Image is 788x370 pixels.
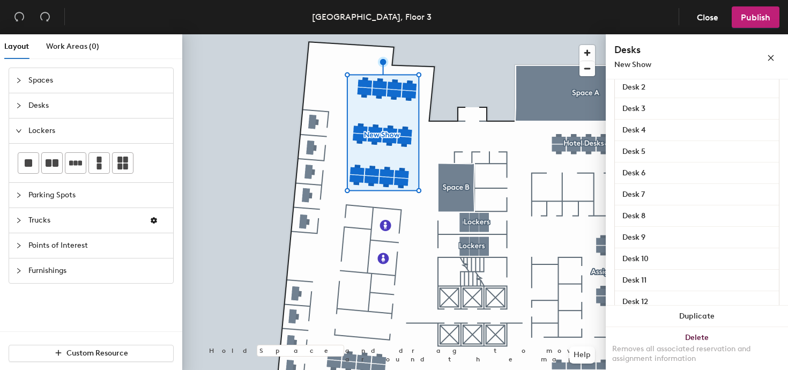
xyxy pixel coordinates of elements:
[16,128,22,134] span: expanded
[9,6,30,28] button: Undo (⌘ + Z)
[46,42,99,51] span: Work Areas (0)
[697,12,718,23] span: Close
[4,42,29,51] span: Layout
[732,6,779,28] button: Publish
[16,102,22,109] span: collapsed
[16,77,22,84] span: collapsed
[14,11,25,22] span: undo
[28,119,167,143] span: Lockers
[16,268,22,274] span: collapsed
[28,208,141,233] span: Trucks
[614,43,732,57] h4: Desks
[617,209,777,224] input: Unnamed desk
[612,344,782,364] div: Removes all associated reservation and assignment information
[617,187,777,202] input: Unnamed desk
[617,230,777,245] input: Unnamed desk
[617,80,777,95] input: Unnamed desk
[767,54,775,62] span: close
[66,349,128,358] span: Custom Resource
[28,258,167,283] span: Furnishings
[606,306,788,327] button: Duplicate
[617,294,777,309] input: Unnamed desk
[614,60,651,69] span: New Show
[28,183,167,208] span: Parking Spots
[617,273,777,288] input: Unnamed desk
[617,166,777,181] input: Unnamed desk
[617,101,777,116] input: Unnamed desk
[28,68,167,93] span: Spaces
[569,346,595,364] button: Help
[16,192,22,198] span: collapsed
[28,93,167,118] span: Desks
[617,251,777,267] input: Unnamed desk
[741,12,770,23] span: Publish
[312,10,432,24] div: [GEOGRAPHIC_DATA], Floor 3
[34,6,56,28] button: Redo (⌘ + ⇧ + Z)
[688,6,727,28] button: Close
[9,345,174,362] button: Custom Resource
[28,233,167,258] span: Points of Interest
[617,123,777,138] input: Unnamed desk
[617,144,777,159] input: Unnamed desk
[16,217,22,224] span: collapsed
[16,242,22,249] span: collapsed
